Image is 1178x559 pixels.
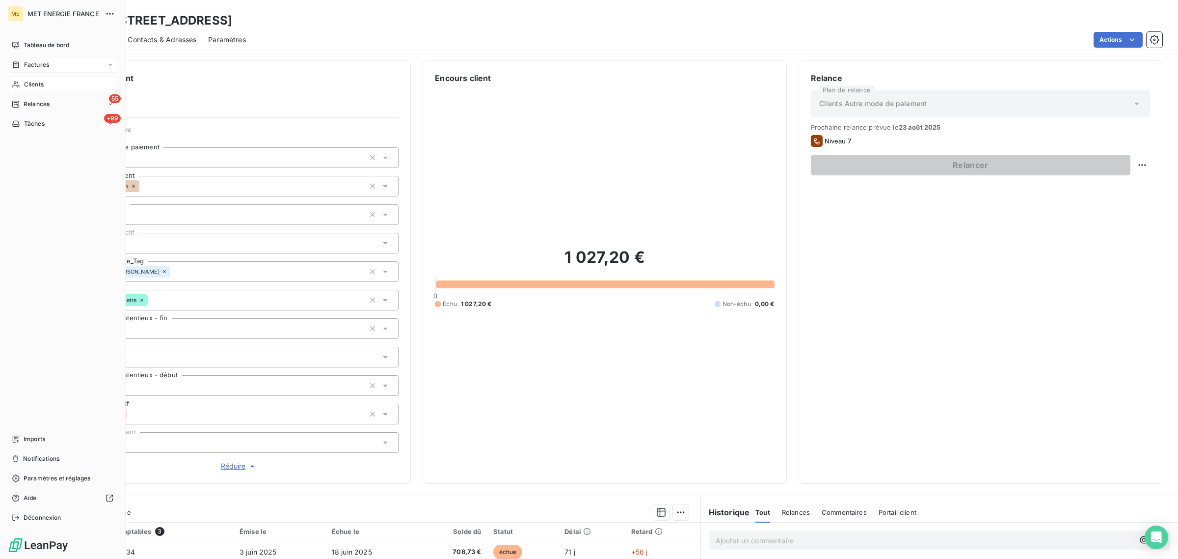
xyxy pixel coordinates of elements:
span: Imports [24,435,45,444]
div: Retard [631,528,695,535]
span: 0 [433,292,437,300]
h6: Historique [701,506,750,518]
span: Prochaine relance prévue le [811,123,1150,131]
span: Réduire [221,461,257,471]
span: Tout [755,508,770,516]
span: Contacts & Adresses [128,35,196,45]
input: Ajouter une valeur [170,267,178,276]
img: Logo LeanPay [8,537,69,553]
button: Réduire [79,461,399,472]
span: 18 juin 2025 [332,548,372,556]
h6: Encours client [435,72,491,84]
span: Paramètres et réglages [24,474,90,483]
span: 1 027,20 € [461,300,492,308]
h6: Informations client [59,72,399,84]
span: Tâches [24,119,45,128]
span: Déconnexion [24,513,61,522]
span: Tableau de bord [24,41,69,50]
a: Aide [8,490,117,506]
div: Émise le [240,528,320,535]
input: Ajouter une valeur [139,182,147,191]
span: Notifications [23,454,59,463]
h2: 1 027,20 € [435,248,774,277]
input: Ajouter une valeur [125,381,133,390]
button: Relancer [811,155,1130,175]
span: Commentaires [822,508,867,516]
h6: Relance [811,72,1150,84]
a: Imports [8,431,117,447]
span: Non-échu [723,300,751,308]
span: Relances [24,100,50,109]
div: Statut [493,528,553,535]
span: 55 [109,94,121,103]
button: Actions [1094,32,1143,48]
a: +99Tâches [8,116,117,132]
input: Ajouter une valeur [148,296,156,305]
span: Factures [24,60,49,69]
span: 3 [155,527,164,536]
span: +56 j [631,548,648,556]
span: Portail client [879,508,916,516]
span: MET ENERGIE FRANCE [27,10,99,18]
a: Tableau de bord [8,37,117,53]
div: Pièces comptables [90,527,228,536]
span: Paramètres [208,35,246,45]
span: Aide [24,494,37,503]
span: 3 juin 2025 [240,548,277,556]
span: 23 août 2025 [899,123,941,131]
span: +99 [104,114,121,123]
span: Clients Autre mode de paiement [819,99,927,109]
span: Relances [782,508,810,516]
a: 55Relances [8,96,117,112]
span: 708,73 € [423,547,481,557]
span: Échu [443,300,457,308]
span: Propriétés Client [79,126,399,140]
a: Clients [8,77,117,92]
div: Délai [564,528,619,535]
div: Échue le [332,528,411,535]
a: Paramètres et réglages [8,471,117,486]
input: Ajouter une valeur [125,324,133,333]
span: 0,00 € [755,300,775,308]
span: Niveau 7 [825,137,851,145]
span: Clients [24,80,44,89]
div: Open Intercom Messenger [1145,526,1168,549]
span: 71 j [564,548,575,556]
div: Solde dû [423,528,481,535]
input: Ajouter une valeur [127,410,134,419]
h3: SDC [STREET_ADDRESS] [86,12,232,29]
div: ME [8,6,24,22]
a: Factures [8,57,117,73]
